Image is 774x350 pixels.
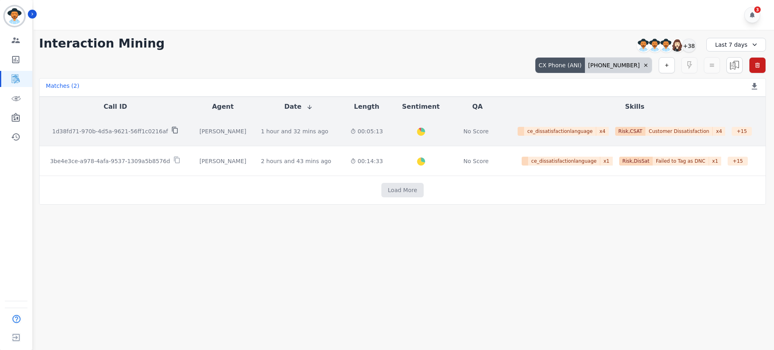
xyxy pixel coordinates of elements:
div: + 15 [728,157,748,166]
div: 00:05:13 [349,127,384,135]
div: 00:14:33 [349,157,384,165]
div: + 15 [732,127,752,136]
span: x 1 [709,157,722,166]
div: [PERSON_NAME] [198,157,248,165]
button: Skills [625,102,644,112]
span: Failed to Tag as DNC [653,157,709,166]
div: +38 [682,39,696,52]
img: Bordered avatar [5,6,24,26]
div: 3 [754,6,761,13]
span: Risk,CSAT [615,127,646,136]
span: x 4 [596,127,609,136]
span: x 1 [600,157,613,166]
span: Customer Dissatisfaction [645,127,713,136]
div: No Score [464,157,489,165]
button: QA [472,102,483,112]
button: Load More [381,183,424,197]
button: Date [284,102,313,112]
h1: Interaction Mining [39,36,165,51]
div: 1 hour and 32 mins ago [261,127,328,135]
button: Agent [212,102,234,112]
span: ce_dissatisfactionlanguage [528,157,600,166]
p: 3be4e3ce-a978-4afa-9537-1309a5b8576d [50,157,170,165]
div: No Score [464,127,489,135]
div: 2 hours and 43 mins ago [261,157,331,165]
div: Matches ( 2 ) [46,82,79,93]
div: [PERSON_NAME] [198,127,248,135]
button: Call ID [104,102,127,112]
button: Length [354,102,379,112]
span: Risk,DisSat [619,157,653,166]
span: x 4 [713,127,725,136]
button: Sentiment [402,102,439,112]
span: ce_dissatisfactionlanguage [524,127,596,136]
p: 1d38fd71-970b-4d5a-9621-56ff1c0216af [52,127,168,135]
div: CX Phone (ANI) [535,58,585,73]
div: Last 7 days [706,38,766,52]
div: [PHONE_NUMBER] [585,58,652,73]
